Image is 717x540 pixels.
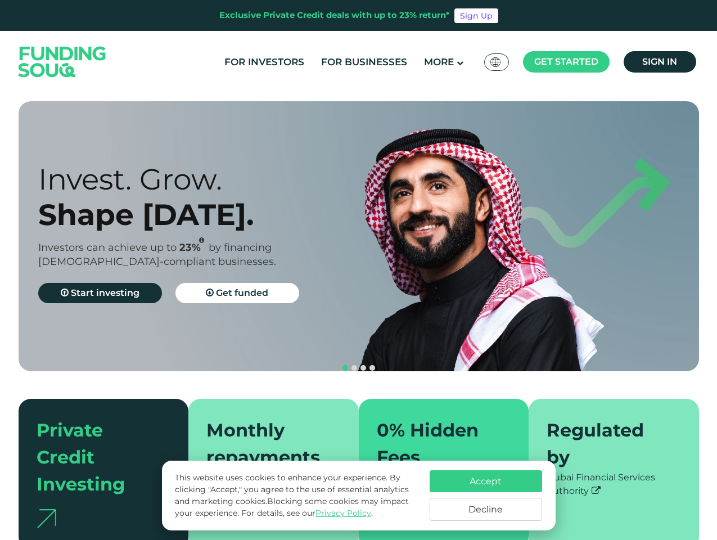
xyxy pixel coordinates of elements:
[430,498,542,521] button: Decline
[199,237,204,244] i: 23% IRR (expected) ~ 15% Net yield (expected)
[241,508,373,518] span: For details, see our .
[7,33,118,90] img: Logo
[350,363,359,372] button: navigation
[534,56,598,67] span: Get started
[624,51,696,73] a: Sign in
[318,53,410,71] a: For Businesses
[341,363,350,372] button: navigation
[38,241,177,254] span: Investors can achieve up to
[175,496,409,518] span: Blocking some cookies may impact your experience.
[179,241,209,254] span: 23%
[38,197,378,232] div: Shape [DATE].
[547,417,668,471] div: Regulated by
[454,8,498,23] a: Sign Up
[430,470,542,492] button: Accept
[71,287,139,298] span: Start investing
[315,508,371,518] a: Privacy Policy
[547,471,681,498] div: Dubai Financial Services Authority
[175,283,299,303] a: Get funded
[37,417,157,498] div: Private Credit Investing
[175,472,418,519] p: This website uses cookies to enhance your experience. By clicking "Accept," you agree to the use ...
[38,241,276,268] span: by financing [DEMOGRAPHIC_DATA]-compliant businesses.
[642,56,677,67] span: Sign in
[424,56,454,67] span: More
[216,287,268,298] span: Get funded
[377,417,498,471] div: 0% Hidden Fees
[368,363,377,372] button: navigation
[206,417,327,471] div: Monthly repayments
[37,509,56,528] img: arrow
[359,363,368,372] button: navigation
[219,9,450,22] div: Exclusive Private Credit deals with up to 23% return*
[490,57,500,67] img: SA Flag
[38,161,378,197] div: Invest. Grow.
[222,53,307,71] a: For Investors
[38,283,162,303] a: Start investing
